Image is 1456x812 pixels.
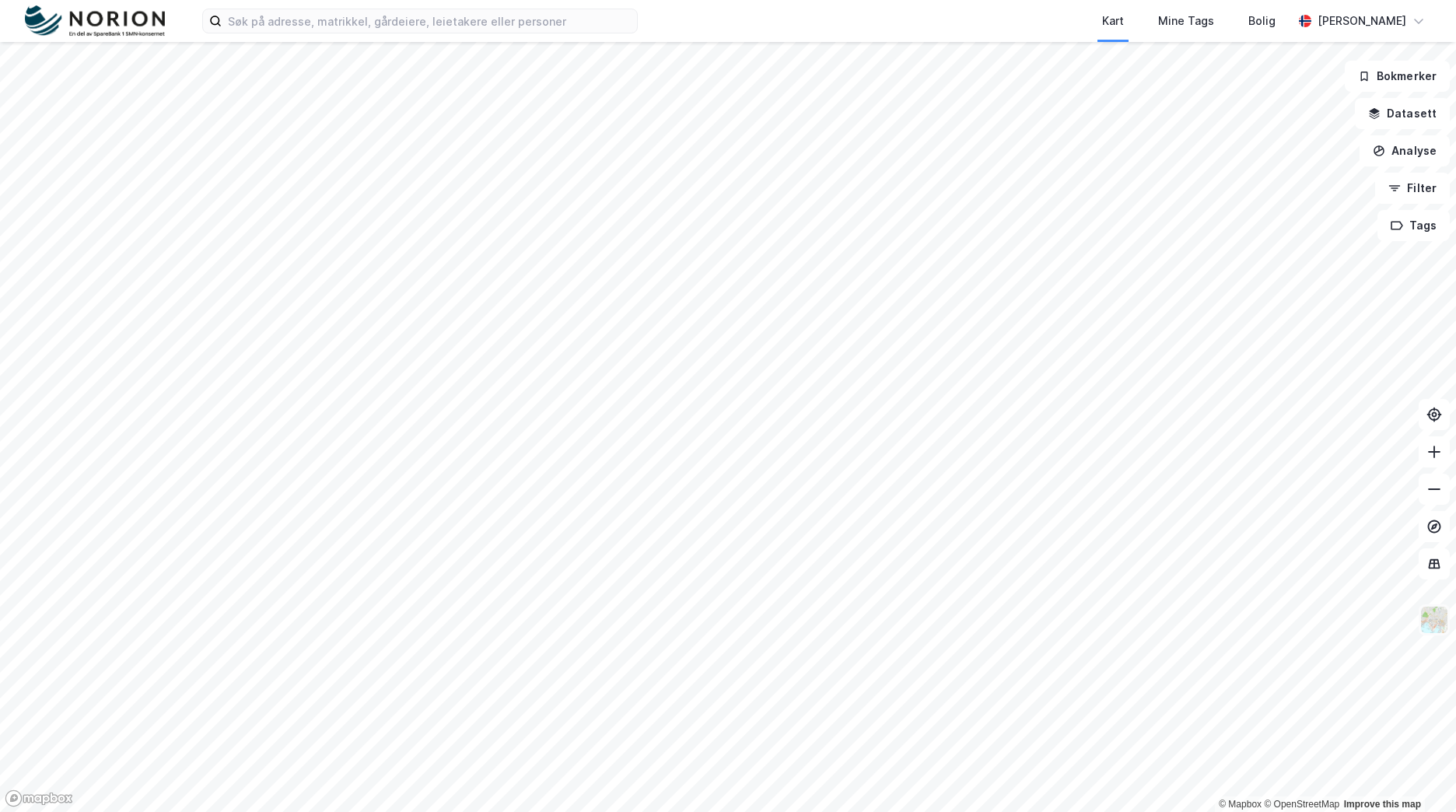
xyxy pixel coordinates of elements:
img: norion-logo.80e7a08dc31c2e691866.png [25,5,165,37]
img: Z [1419,605,1449,635]
button: Filter [1375,173,1450,204]
div: Bolig [1248,12,1276,30]
iframe: Chat Widget [1378,737,1456,812]
a: Mapbox [1219,799,1262,810]
input: Søk på adresse, matrikkel, gårdeiere, leietakere eller personer [222,9,637,33]
div: Kart [1102,12,1124,30]
a: Mapbox homepage [5,789,73,807]
div: Kontrollprogram for chat [1378,737,1456,812]
a: Improve this map [1344,799,1421,810]
button: Analyse [1360,135,1450,166]
button: Tags [1377,210,1450,241]
button: Bokmerker [1345,61,1450,92]
button: Datasett [1355,98,1450,129]
div: Mine Tags [1158,12,1214,30]
div: [PERSON_NAME] [1318,12,1406,30]
a: OpenStreetMap [1264,799,1339,810]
